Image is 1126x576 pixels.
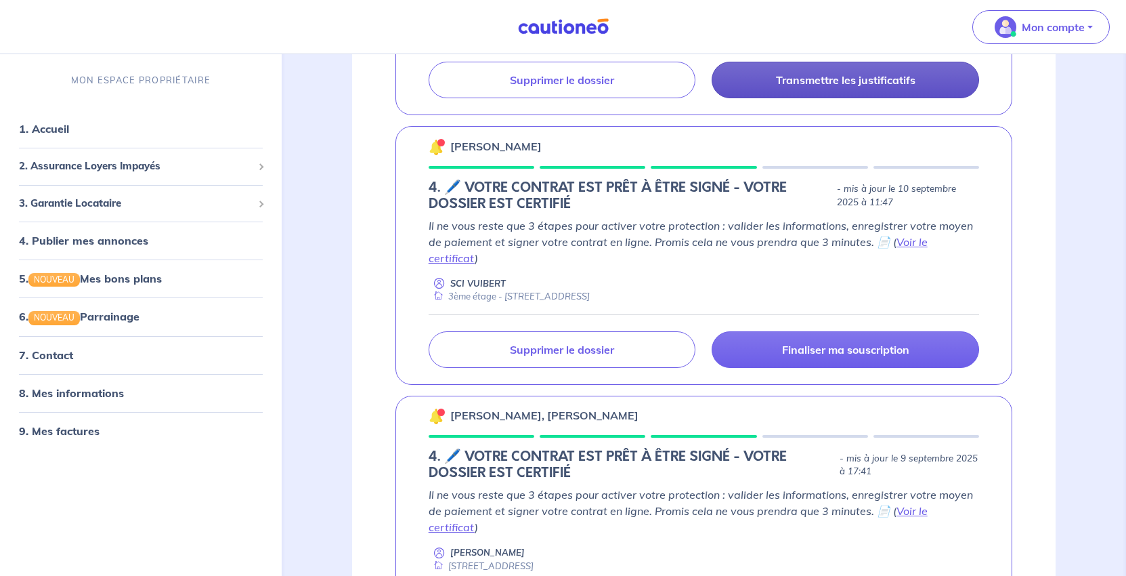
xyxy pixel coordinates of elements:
[429,139,445,155] img: 🔔
[712,331,979,368] a: Finaliser ma souscription
[429,290,590,303] div: 3ème étage - [STREET_ADDRESS]
[510,343,614,356] p: Supprimer le dossier
[513,18,614,35] img: Cautioneo
[429,487,979,535] p: Il ne vous reste que 3 étapes pour activer votre protection : valider les informations, enregistr...
[429,560,534,573] div: [STREET_ADDRESS]
[19,122,69,136] a: 1. Accueil
[429,449,979,481] div: state: CONTRACT-INFO-IN-PROGRESS, Context: NEW,CHOOSE-CERTIFICATE,RELATIONSHIP,LESSOR-DOCUMENTS
[429,408,445,424] img: 🔔
[840,452,979,479] p: - mis à jour le 9 septembre 2025 à 17:41
[19,234,148,247] a: 4. Publier mes annonces
[1022,19,1085,35] p: Mon compte
[19,424,100,438] a: 9. Mes factures
[776,73,915,87] p: Transmettre les justificatifs
[429,449,835,481] h5: 4. 🖊️ VOTRE CONTRAT EST PRÊT À ÊTRE SIGNÉ - VOTRE DOSSIER EST CERTIFIÉ
[429,218,979,266] p: Il ne vous reste que 3 étapes pour activer votre protection : valider les informations, enregistr...
[510,73,614,87] p: Supprimer le dossier
[5,303,276,330] div: 6.NOUVEAUParrainage
[19,196,253,211] span: 3. Garantie Locataire
[5,342,276,369] div: 7. Contact
[972,10,1110,44] button: illu_account_valid_menu.svgMon compte
[5,115,276,142] div: 1. Accueil
[450,138,542,155] p: [PERSON_NAME]
[19,386,124,400] a: 8. Mes informations
[837,182,979,209] p: - mis à jour le 10 septembre 2025 à 11:47
[995,16,1016,38] img: illu_account_valid_menu.svg
[5,265,276,292] div: 5.NOUVEAUMes bons plans
[712,62,979,98] a: Transmettre les justificatifs
[450,407,638,424] p: [PERSON_NAME], [PERSON_NAME]
[429,180,979,212] div: state: CONTRACT-INFO-IN-PROGRESS, Context: NEW,CHOOSE-CERTIFICATE,ALONE,LESSOR-DOCUMENTS
[19,272,162,285] a: 5.NOUVEAUMes bons plans
[450,546,525,559] p: [PERSON_NAME]
[5,153,276,180] div: 2. Assurance Loyers Impayés
[5,227,276,254] div: 4. Publier mes annonces
[782,343,909,356] p: Finaliser ma souscription
[71,74,211,87] p: MON ESPACE PROPRIÉTAIRE
[19,310,139,323] a: 6.NOUVEAUParrainage
[5,379,276,407] div: 8. Mes informations
[429,62,696,98] a: Supprimer le dossier
[5,417,276,445] div: 9. Mes factures
[5,190,276,217] div: 3. Garantie Locataire
[19,159,253,174] span: 2. Assurance Loyers Impayés
[450,277,506,290] p: SCI VUIBERT
[429,331,696,368] a: Supprimer le dossier
[429,235,928,265] a: Voir le certificat
[19,348,73,362] a: 7. Contact
[429,180,831,212] h5: 4. 🖊️ VOTRE CONTRAT EST PRÊT À ÊTRE SIGNÉ - VOTRE DOSSIER EST CERTIFIÉ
